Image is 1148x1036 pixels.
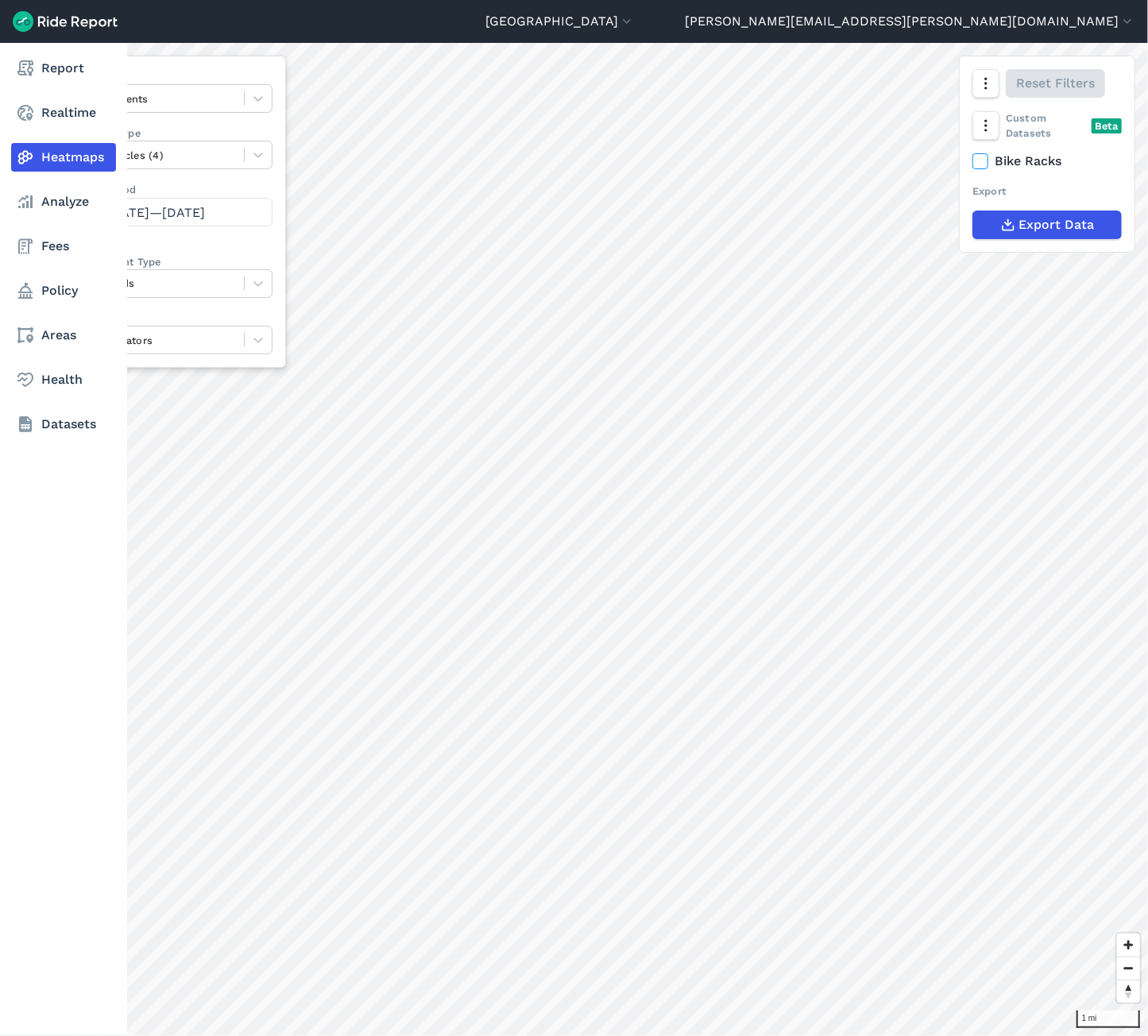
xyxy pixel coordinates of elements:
span: Export Data [1019,215,1095,234]
label: Curb Event Type [77,254,273,269]
button: Zoom out [1117,957,1140,980]
a: Report [11,54,116,83]
div: Custom Datasets [972,110,1122,141]
a: Health [11,365,116,394]
button: [PERSON_NAME][EMAIL_ADDRESS][PERSON_NAME][DOMAIN_NAME] [685,12,1135,31]
div: Beta [1092,118,1122,133]
button: [DATE]—[DATE] [77,198,273,226]
a: Heatmaps [11,143,116,172]
label: Bike Racks [972,152,1122,171]
label: Data Period [77,182,273,197]
label: Vehicle Type [77,126,273,141]
div: Export [972,184,1122,199]
span: [DATE]—[DATE] [106,205,205,220]
a: Policy [11,276,116,305]
label: Data Type [77,69,273,84]
a: Areas [11,321,116,350]
div: 1 mi [1076,1011,1140,1028]
a: Fees [11,232,116,261]
button: [GEOGRAPHIC_DATA] [485,12,635,31]
span: Reset Filters [1016,74,1095,93]
a: Realtime [11,99,116,127]
a: Datasets [11,410,116,439]
button: Reset Filters [1006,69,1105,98]
button: Export Data [972,211,1122,239]
img: Ride Report [13,11,118,32]
button: Reset bearing to north [1117,980,1140,1003]
a: Analyze [11,187,116,216]
label: Operators [77,311,273,326]
button: Zoom in [1117,934,1140,957]
canvas: Map [51,43,1148,1036]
